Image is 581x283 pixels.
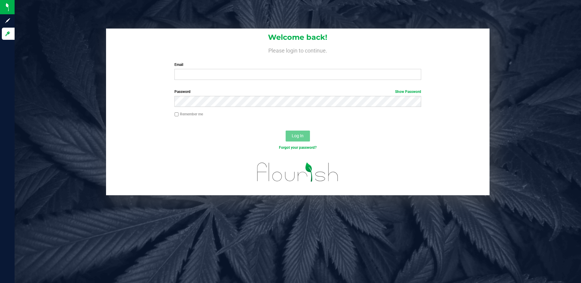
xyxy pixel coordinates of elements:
[5,18,11,24] inline-svg: Sign up
[106,46,490,53] h4: Please login to continue.
[286,131,310,141] button: Log In
[174,62,421,67] label: Email
[292,133,304,138] span: Log In
[174,112,179,117] input: Remember me
[106,33,490,41] h1: Welcome back!
[279,145,317,150] a: Forgot your password?
[250,157,346,188] img: flourish_logo.svg
[395,90,421,94] a: Show Password
[174,111,203,117] label: Remember me
[174,90,191,94] span: Password
[5,31,11,37] inline-svg: Log in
